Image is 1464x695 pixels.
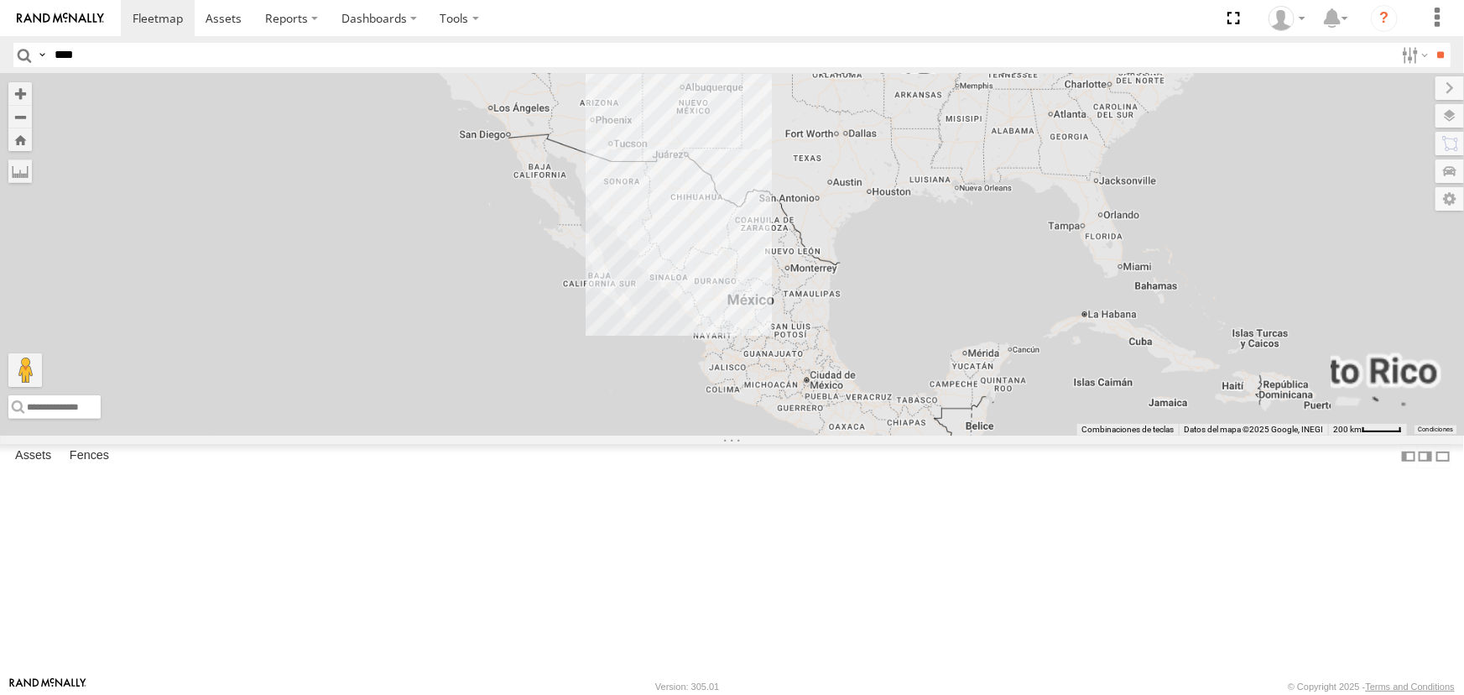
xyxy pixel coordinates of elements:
[8,128,32,151] button: Zoom Home
[1366,682,1455,692] a: Terms and Conditions
[8,105,32,128] button: Zoom out
[1435,187,1464,211] label: Map Settings
[8,82,32,105] button: Zoom in
[1435,444,1451,468] label: Hide Summary Table
[7,445,60,468] label: Assets
[61,445,117,468] label: Fences
[8,353,42,387] button: Arrastra el hombrecito naranja al mapa para abrir Street View
[1400,444,1417,468] label: Dock Summary Table to the Left
[1263,6,1311,31] div: Miguel Sotelo
[1081,424,1174,436] button: Combinaciones de teclas
[1184,425,1323,434] span: Datos del mapa ©2025 Google, INEGI
[655,682,719,692] div: Version: 305.01
[1288,682,1455,692] div: © Copyright 2025 -
[8,159,32,183] label: Measure
[1328,424,1407,436] button: Escala del mapa: 200 km por 44 píxeles
[1417,444,1434,468] label: Dock Summary Table to the Right
[17,13,104,24] img: rand-logo.svg
[9,678,86,695] a: Visit our Website
[1395,43,1431,67] label: Search Filter Options
[35,43,49,67] label: Search Query
[1371,5,1398,32] i: ?
[1418,426,1453,432] a: Condiciones
[1333,425,1362,434] span: 200 km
